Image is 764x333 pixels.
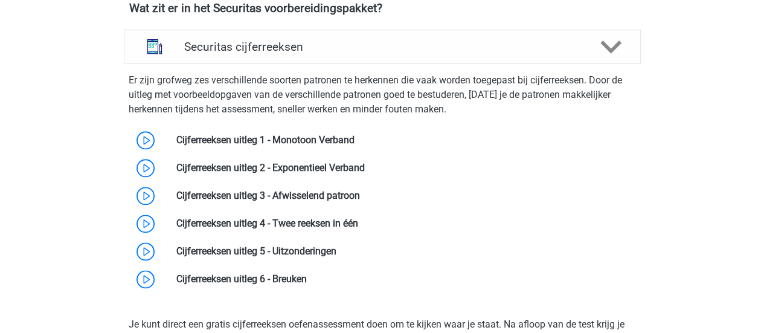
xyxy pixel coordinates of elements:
h4: Securitas cijferreeksen [184,40,580,54]
div: Cijferreeksen uitleg 6 - Breuken [167,272,640,286]
a: cijferreeksen Securitas cijferreeksen [119,30,646,63]
div: Cijferreeksen uitleg 5 - Uitzonderingen [167,244,640,259]
div: Cijferreeksen uitleg 3 - Afwisselend patroon [167,189,640,203]
p: Er zijn grofweg zes verschillende soorten patronen te herkennen die vaak worden toegepast bij cij... [129,73,636,117]
div: Cijferreeksen uitleg 1 - Monotoon Verband [167,133,640,147]
h4: Wat zit er in het Securitas voorbereidingspakket? [129,1,635,15]
div: Cijferreeksen uitleg 2 - Exponentieel Verband [167,161,640,175]
div: Cijferreeksen uitleg 4 - Twee reeksen in één [167,216,640,231]
img: cijferreeksen [139,31,170,62]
